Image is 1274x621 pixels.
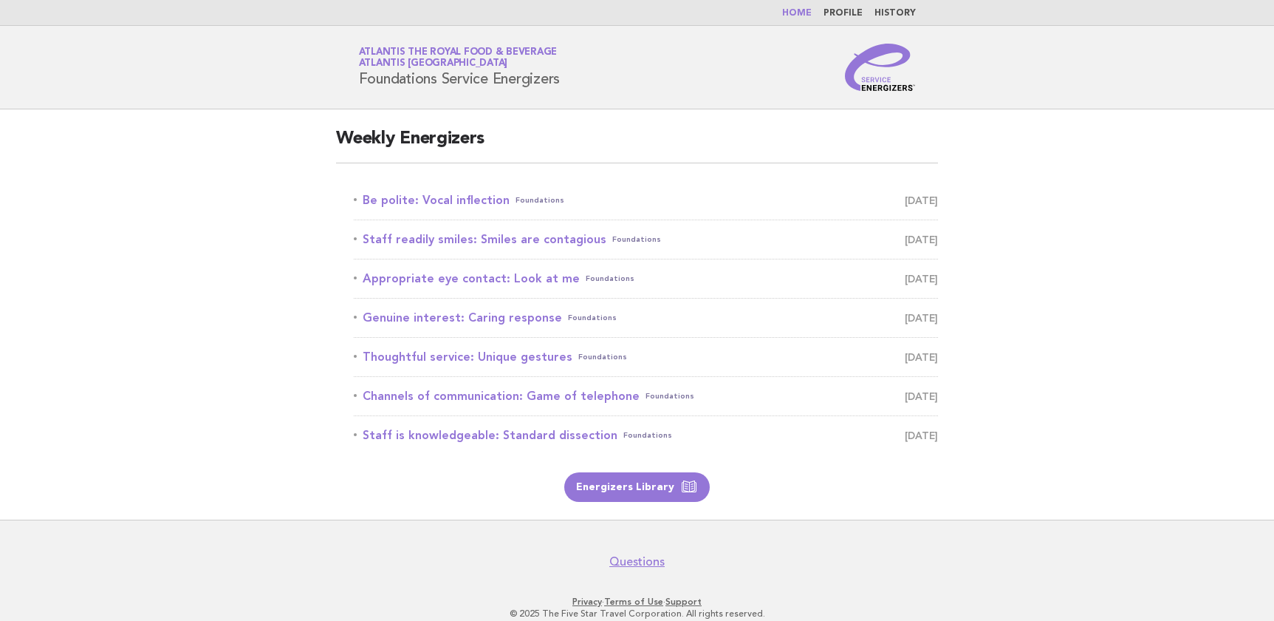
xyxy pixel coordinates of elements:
[623,425,672,446] span: Foundations
[568,308,617,328] span: Foundations
[823,9,863,18] a: Profile
[905,268,938,289] span: [DATE]
[782,9,812,18] a: Home
[905,347,938,367] span: [DATE]
[516,190,564,211] span: Foundations
[905,386,938,407] span: [DATE]
[572,597,602,607] a: Privacy
[578,347,627,367] span: Foundations
[354,386,938,407] a: Channels of communication: Game of telephoneFoundations [DATE]
[564,472,710,502] a: Energizers Library
[645,386,694,407] span: Foundations
[874,9,916,18] a: History
[905,229,938,250] span: [DATE]
[905,190,938,211] span: [DATE]
[905,308,938,328] span: [DATE]
[359,59,508,69] span: Atlantis [GEOGRAPHIC_DATA]
[185,608,1089,620] p: © 2025 The Five Star Travel Corporation. All rights reserved.
[612,229,661,250] span: Foundations
[354,268,938,289] a: Appropriate eye contact: Look at meFoundations [DATE]
[336,127,938,163] h2: Weekly Energizers
[359,48,561,86] h1: Foundations Service Energizers
[354,308,938,328] a: Genuine interest: Caring responseFoundations [DATE]
[354,190,938,211] a: Be polite: Vocal inflectionFoundations [DATE]
[354,347,938,367] a: Thoughtful service: Unique gesturesFoundations [DATE]
[359,47,558,68] a: Atlantis the Royal Food & BeverageAtlantis [GEOGRAPHIC_DATA]
[609,554,665,569] a: Questions
[905,425,938,446] span: [DATE]
[586,268,634,289] span: Foundations
[354,229,938,250] a: Staff readily smiles: Smiles are contagiousFoundations [DATE]
[845,44,916,91] img: Service Energizers
[665,597,702,607] a: Support
[185,596,1089,608] p: · ·
[604,597,663,607] a: Terms of Use
[354,425,938,446] a: Staff is knowledgeable: Standard dissectionFoundations [DATE]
